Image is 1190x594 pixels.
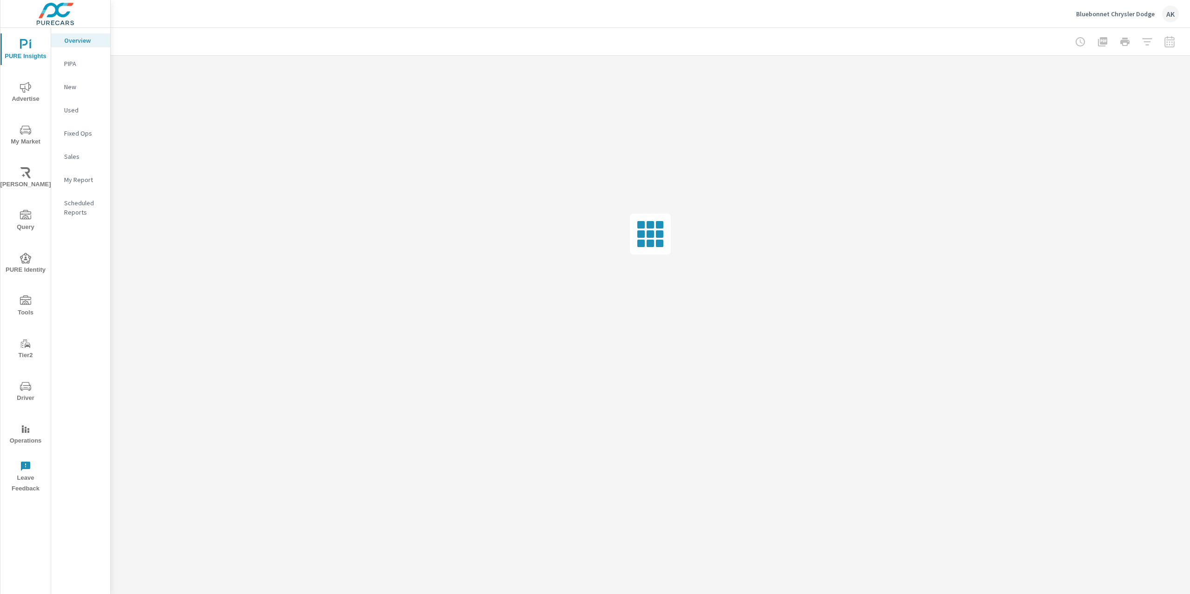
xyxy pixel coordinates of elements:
span: Leave Feedback [3,461,48,494]
div: nav menu [0,28,51,498]
p: New [64,82,103,91]
div: Used [51,103,110,117]
p: Sales [64,152,103,161]
span: Tools [3,295,48,318]
span: [PERSON_NAME] [3,167,48,190]
p: Overview [64,36,103,45]
span: Advertise [3,82,48,104]
span: Tier2 [3,338,48,361]
div: AK [1162,6,1179,22]
span: Driver [3,381,48,404]
div: My Report [51,173,110,187]
span: PURE Insights [3,39,48,62]
div: Sales [51,150,110,163]
p: Bluebonnet Chrysler Dodge [1076,10,1155,18]
p: My Report [64,175,103,184]
span: Query [3,210,48,233]
div: New [51,80,110,94]
div: Overview [51,33,110,47]
div: PIPA [51,57,110,71]
p: Fixed Ops [64,129,103,138]
p: Used [64,105,103,115]
div: Fixed Ops [51,126,110,140]
span: Operations [3,424,48,446]
p: PIPA [64,59,103,68]
p: Scheduled Reports [64,198,103,217]
span: My Market [3,124,48,147]
span: PURE Identity [3,253,48,275]
div: Scheduled Reports [51,196,110,219]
